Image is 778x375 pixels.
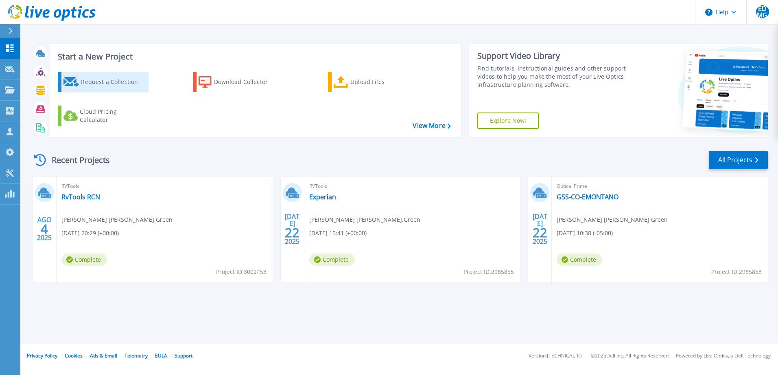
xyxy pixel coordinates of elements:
li: Version: [TECHNICAL_ID] [529,353,583,359]
a: Upload Files [328,72,419,92]
span: [DATE] 20:29 (+00:00) [61,229,119,238]
span: 22 [285,229,299,236]
span: Complete [61,254,107,266]
a: Cloud Pricing Calculator [58,106,149,126]
span: [PERSON_NAME] [PERSON_NAME] , Green [309,215,420,224]
span: Complete [309,254,355,266]
span: [DATE] 15:41 (+00:00) [309,229,367,238]
a: Request a Collection [58,72,149,92]
a: View More [413,122,450,130]
span: [PERSON_NAME] [PERSON_NAME] , Green [557,215,668,224]
div: Cloud Pricing Calculator [80,108,145,124]
div: Download Collector [214,74,279,90]
a: Cookies [65,352,83,359]
a: Support [175,352,192,359]
li: Powered by Live Optics, a Dell Technology [676,353,771,359]
div: Recent Projects [31,150,121,170]
span: Project ID: 3002453 [216,267,267,276]
a: Download Collector [193,72,284,92]
h3: Start a New Project [58,52,450,61]
span: [PERSON_NAME] [PERSON_NAME] , Green [61,215,173,224]
a: Explore Now! [477,112,539,129]
span: Project ID: 2985853 [711,267,762,276]
span: RVTools [61,182,268,191]
a: Telemetry [125,352,148,359]
div: [DATE] 2025 [284,214,300,244]
span: Complete [557,254,602,266]
span: [DATE] 10:38 (-05:00) [557,229,613,238]
a: GSS-CO-EMONTANO [557,193,618,201]
a: Experian [309,193,336,201]
a: EULA [155,352,167,359]
span: RVTools [309,182,516,191]
span: Optical Prime [557,182,763,191]
a: Privacy Policy [27,352,57,359]
span: 22 [533,229,547,236]
div: [DATE] 2025 [532,214,548,244]
span: Project ID: 2985855 [463,267,514,276]
div: Request a Collection [81,74,146,90]
span: 4 [41,225,48,232]
div: Find tutorials, instructional guides and other support videos to help you make the most of your L... [477,64,629,89]
a: RvTools RCN [61,193,100,201]
div: Support Video Library [477,51,629,61]
li: © 2025 Dell Inc. All Rights Reserved [591,353,669,359]
div: Upload Files [350,74,415,90]
a: Ads & Email [90,352,117,359]
a: All Projects [709,151,768,169]
span: EDMG [756,5,769,18]
div: AGO 2025 [37,214,52,244]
